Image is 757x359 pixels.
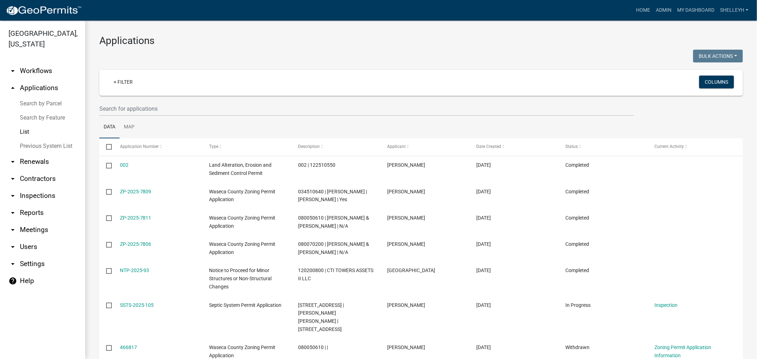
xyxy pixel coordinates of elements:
datatable-header-cell: Description [291,138,380,155]
span: 08/21/2025 [476,241,491,247]
i: arrow_drop_down [9,192,17,200]
a: ZP-2025-7809 [120,189,152,194]
span: Brandon Guse [387,189,425,194]
span: 034510640 | BRANDON R GUSE | PAULINA J GUSE | Yes [298,189,367,203]
span: 080050610 | | [298,344,328,350]
datatable-header-cell: Application Number [113,138,202,155]
a: + Filter [108,76,138,88]
i: arrow_drop_down [9,260,17,268]
h3: Applications [99,35,743,47]
i: arrow_drop_down [9,209,17,217]
span: Withdrawn [565,344,589,350]
input: Search for applications [99,101,634,116]
a: Inspection [654,302,678,308]
span: 08/21/2025 [476,215,491,221]
a: Map [120,116,139,139]
i: arrow_drop_down [9,226,17,234]
a: Home [633,4,653,17]
datatable-header-cell: Applicant [380,138,470,155]
span: Waseca County Zoning Permit Application [209,241,275,255]
span: Riga [387,267,435,273]
span: Completed [565,215,589,221]
a: SSTS-2025-105 [120,302,154,308]
span: 08/20/2025 [476,302,491,308]
button: Bulk Actions [693,50,743,62]
a: NTP-2025-93 [120,267,149,273]
i: help [9,277,17,285]
span: Land Alteration, Erosion and Sediment Control Permit [209,162,271,176]
span: Type [209,144,218,149]
span: 21720 STATE HWY 13 | MCKENZIE LEE GILBY |21720 STATE HWY 13 [298,302,344,332]
a: 466817 [120,344,137,350]
span: Current Activity [654,144,684,149]
a: Zoning Permit Application Information [654,344,711,358]
span: Completed [565,241,589,247]
span: Waseca County Zoning Permit Application [209,215,275,229]
span: Completed [565,267,589,273]
button: Columns [699,76,734,88]
a: ZP-2025-7811 [120,215,152,221]
a: ZP-2025-7806 [120,241,152,247]
span: Date Created [476,144,501,149]
i: arrow_drop_down [9,175,17,183]
i: arrow_drop_down [9,67,17,75]
span: Status [565,144,578,149]
a: Data [99,116,120,139]
span: 08/20/2025 [476,344,491,350]
a: Admin [653,4,674,17]
span: Maame Quarcoo [387,241,425,247]
span: 08/21/2025 [476,189,491,194]
a: shelleyh [717,4,751,17]
datatable-header-cell: Type [202,138,291,155]
span: Notice to Proceed for Minor Structures or Non-Structural Changes [209,267,271,289]
span: 080050610 | TYLER & STEPHANIE HUBER | N/A [298,215,369,229]
span: Steve Kiesle [387,162,425,168]
a: My Dashboard [674,4,717,17]
i: arrow_drop_down [9,158,17,166]
span: 08/21/2025 [476,267,491,273]
span: 080070200 | JOHN & LORI UNDERWOOD | N/A [298,241,369,255]
datatable-header-cell: Date Created [470,138,559,155]
span: Septic System Permit Application [209,302,281,308]
span: 08/22/2025 [476,162,491,168]
span: Application Number [120,144,159,149]
span: 002 | 122510550 [298,162,335,168]
span: 120200800 | CTI TOWERS ASSETS II LLC [298,267,373,281]
a: 002 [120,162,128,168]
i: arrow_drop_up [9,84,17,92]
span: John Swaney [387,215,425,221]
span: Waseca County Zoning Permit Application [209,189,275,203]
span: John Swaney [387,344,425,350]
span: Completed [565,162,589,168]
datatable-header-cell: Status [559,138,648,155]
span: Applicant [387,144,406,149]
datatable-header-cell: Current Activity [648,138,737,155]
span: In Progress [565,302,591,308]
i: arrow_drop_down [9,243,17,251]
span: Completed [565,189,589,194]
datatable-header-cell: Select [99,138,113,155]
span: Kyle Jamison Ladlie [387,302,425,308]
span: Waseca County Zoning Permit Application [209,344,275,358]
span: Description [298,144,320,149]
